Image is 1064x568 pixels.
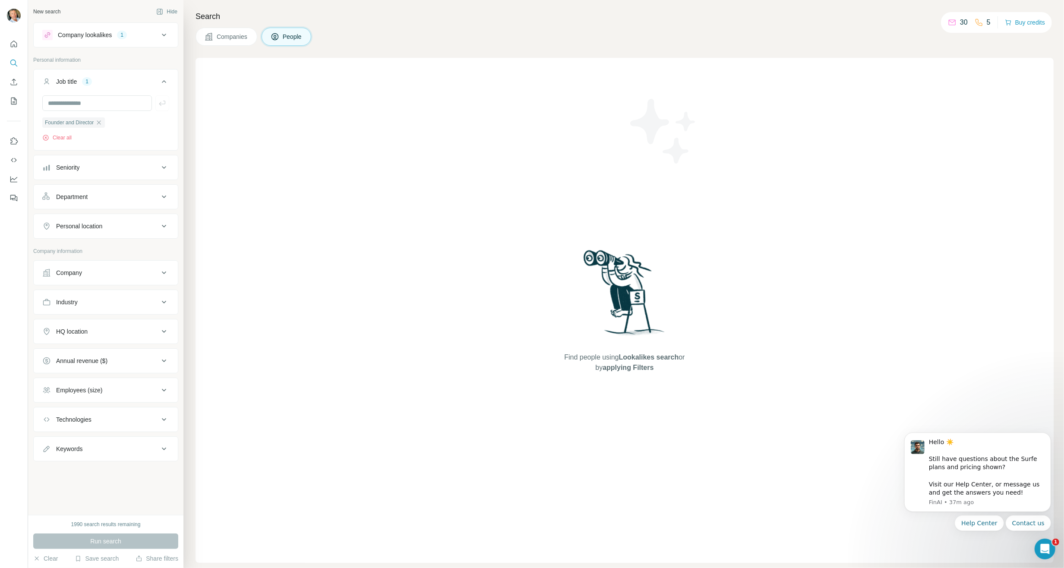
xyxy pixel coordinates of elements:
div: 1 [117,31,127,39]
button: Save search [75,554,119,563]
div: Keywords [56,445,82,453]
div: 1 [82,78,92,85]
button: Hide [150,5,183,18]
span: 1 [1052,539,1059,546]
button: Use Surfe on LinkedIn [7,133,21,149]
div: Department [56,192,88,201]
div: Personal location [56,222,102,230]
button: Clear all [42,134,72,142]
iframe: Intercom live chat [1035,539,1055,559]
button: Personal location [34,216,178,237]
div: Seniority [56,163,79,172]
button: Quick start [7,36,21,52]
div: Company lookalikes [58,31,112,39]
button: Enrich CSV [7,74,21,90]
img: Avatar [7,9,21,22]
button: Annual revenue ($) [34,350,178,371]
div: Employees (size) [56,386,102,394]
button: Department [34,186,178,207]
p: 5 [987,17,991,28]
div: Industry [56,298,78,306]
iframe: Intercom notifications message [891,405,1064,545]
p: Personal information [33,56,178,64]
button: My lists [7,93,21,109]
button: Company [34,262,178,283]
button: Search [7,55,21,71]
button: Share filters [136,554,178,563]
span: Find people using or by [556,352,694,373]
button: Keywords [34,439,178,459]
button: Buy credits [1005,16,1045,28]
button: Feedback [7,190,21,206]
button: Technologies [34,409,178,430]
button: Seniority [34,157,178,178]
button: Use Surfe API [7,152,21,168]
div: Annual revenue ($) [56,357,107,365]
button: Dashboard [7,171,21,187]
span: People [283,32,303,41]
button: HQ location [34,321,178,342]
div: New search [33,8,60,16]
div: Company [56,268,82,277]
img: Surfe Illustration - Stars [625,92,702,170]
div: Job title [56,77,77,86]
img: Surfe Illustration - Woman searching with binoculars [580,248,669,344]
button: Employees (size) [34,380,178,401]
span: Companies [217,32,248,41]
span: Founder and Director [45,119,94,126]
div: 1990 search results remaining [71,521,141,528]
button: Industry [34,292,178,312]
span: applying Filters [603,364,654,371]
button: Clear [33,554,58,563]
button: Job title1 [34,71,178,95]
p: Company information [33,247,178,255]
div: HQ location [56,327,88,336]
div: Technologies [56,415,92,424]
button: Company lookalikes1 [34,25,178,45]
h4: Search [196,10,1054,22]
p: 30 [960,17,968,28]
span: Lookalikes search [619,353,679,361]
